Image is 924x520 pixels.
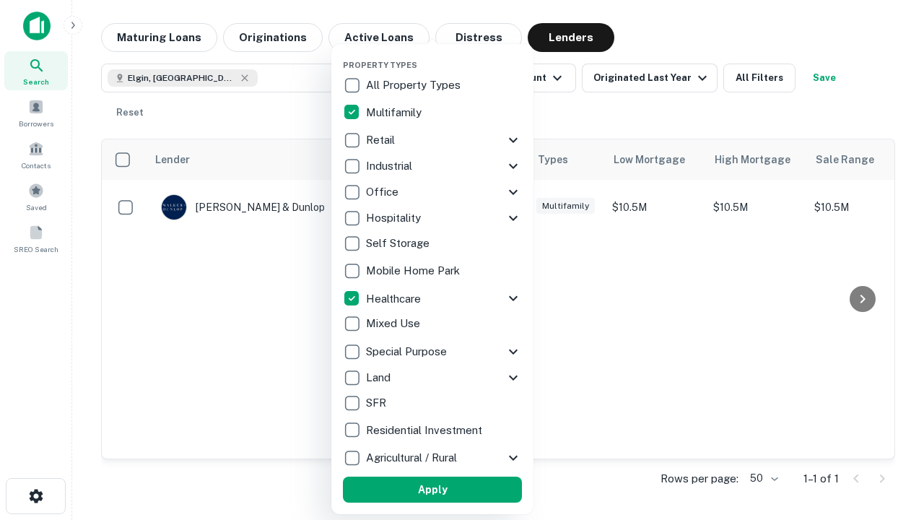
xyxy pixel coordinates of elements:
[343,127,522,153] div: Retail
[343,179,522,205] div: Office
[366,315,423,332] p: Mixed Use
[343,153,522,179] div: Industrial
[366,262,463,279] p: Mobile Home Park
[852,358,924,428] iframe: Chat Widget
[343,61,417,69] span: Property Types
[366,235,432,252] p: Self Storage
[366,290,424,308] p: Healthcare
[366,394,389,412] p: SFR
[366,104,424,121] p: Multifamily
[366,183,401,201] p: Office
[343,445,522,471] div: Agricultural / Rural
[366,343,450,360] p: Special Purpose
[343,365,522,391] div: Land
[366,422,485,439] p: Residential Investment
[366,369,393,386] p: Land
[343,205,522,231] div: Hospitality
[366,449,460,467] p: Agricultural / Rural
[366,77,463,94] p: All Property Types
[366,209,424,227] p: Hospitality
[343,285,522,311] div: Healthcare
[343,477,522,503] button: Apply
[343,339,522,365] div: Special Purpose
[366,157,415,175] p: Industrial
[366,131,398,149] p: Retail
